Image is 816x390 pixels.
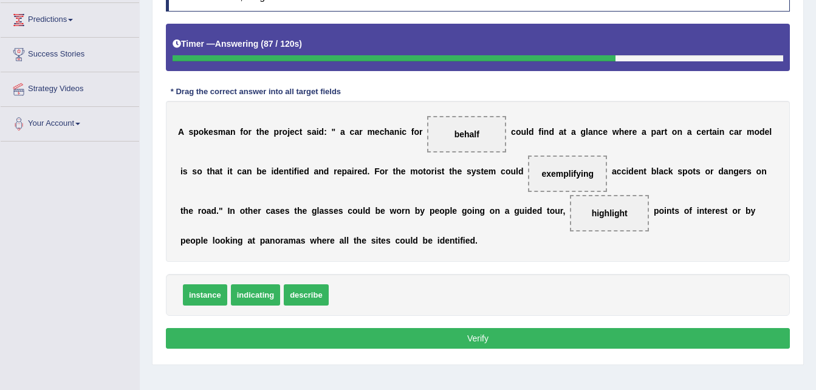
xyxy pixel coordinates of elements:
b: a [642,127,646,137]
b: t [256,127,259,137]
b: i [180,166,183,176]
b: i [541,127,544,137]
b: h [259,127,264,137]
b: n [639,166,644,176]
b: n [394,127,400,137]
b: n [475,206,480,216]
b: p [430,206,435,216]
b: i [434,166,437,176]
b: e [435,206,440,216]
b: e [532,206,537,216]
b: f [538,127,541,137]
b: o [240,206,245,216]
b: t [704,206,707,216]
b: . [216,206,219,216]
b: o [439,206,445,216]
b: p [682,166,688,176]
b: t [442,166,445,176]
span: Drop target [427,116,506,152]
b: h [210,166,215,176]
b: i [317,127,319,137]
b: F [374,166,380,176]
b: t [643,166,646,176]
b: d [628,166,634,176]
b: r [249,127,252,137]
b: a [270,206,275,216]
b: o [550,206,555,216]
b: b [415,206,420,216]
b: t [220,166,223,176]
b: n [230,206,235,216]
b: t [693,166,696,176]
b: a [319,206,324,216]
b: o [506,166,511,176]
b: o [414,127,420,137]
b: e [279,166,284,176]
b: c [501,166,506,176]
b: e [185,236,190,245]
b: c [663,166,668,176]
b: p [196,236,201,245]
b: i [626,166,628,176]
b: e [334,206,338,216]
b: n [247,166,252,176]
b: t [230,166,233,176]
b: d [273,166,279,176]
b: c [729,127,734,137]
b: s [285,206,290,216]
b: u [358,206,363,216]
b: e [280,206,285,216]
b: a [340,127,345,137]
b: m [747,127,754,137]
b: e [707,206,712,216]
b: e [337,166,342,176]
b: o [418,166,423,176]
b: s [329,206,334,216]
b: g [514,206,519,216]
b: o [197,166,202,176]
b: g [479,206,485,216]
b: s [467,166,471,176]
b: o [705,166,710,176]
b: n [593,127,598,137]
b: t [207,166,210,176]
b: n [677,127,682,137]
b: a [734,127,739,137]
b: e [765,127,770,137]
b: o [732,206,738,216]
b: s [213,127,218,137]
b: d [527,206,532,216]
b: r [739,127,742,137]
b: k [668,166,673,176]
b: l [656,166,659,176]
b: r [560,206,563,216]
b: i [227,166,230,176]
b: o [659,206,665,216]
b: c [295,127,300,137]
b: a [312,127,317,137]
b: o [684,206,690,216]
b: n [699,206,705,216]
b: o [396,206,402,216]
b: e [701,127,706,137]
b: f [411,127,414,137]
b: p [654,206,659,216]
span: highlight [592,208,628,218]
b: s [476,166,481,176]
b: j [287,127,290,137]
b: Answering [215,39,259,49]
b: i [399,127,402,137]
b: ) [299,39,302,49]
b: b [651,166,657,176]
b: e [624,127,629,137]
b: c [696,127,701,137]
b: o [516,127,521,137]
b: t [300,127,303,137]
b: y [420,206,425,216]
a: Predictions [1,3,139,33]
b: m [410,166,417,176]
b: d [211,206,217,216]
b: o [201,206,207,216]
b: a [505,206,510,216]
b: p [445,206,450,216]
